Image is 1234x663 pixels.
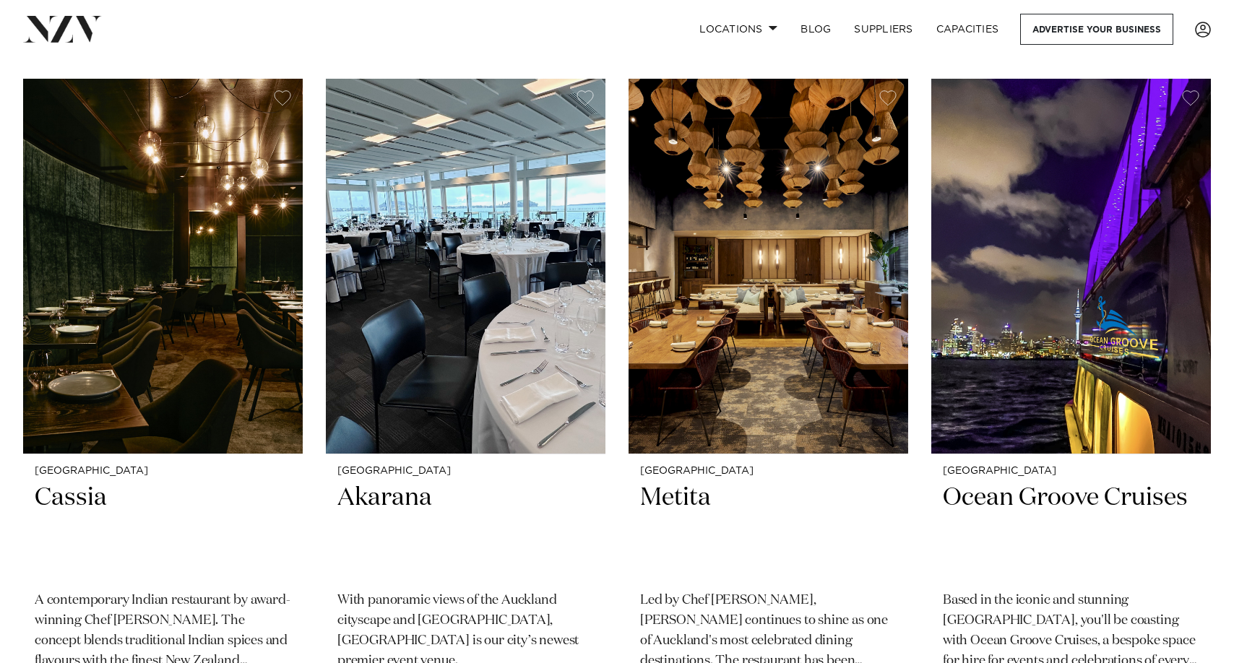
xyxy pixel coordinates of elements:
[35,466,291,477] small: [GEOGRAPHIC_DATA]
[640,482,897,579] h2: Metita
[688,14,789,45] a: Locations
[789,14,842,45] a: BLOG
[35,482,291,579] h2: Cassia
[943,466,1199,477] small: [GEOGRAPHIC_DATA]
[337,466,594,477] small: [GEOGRAPHIC_DATA]
[925,14,1011,45] a: Capacities
[23,16,102,42] img: nzv-logo.png
[842,14,924,45] a: SUPPLIERS
[1020,14,1173,45] a: Advertise your business
[943,482,1199,579] h2: Ocean Groove Cruises
[337,482,594,579] h2: Akarana
[640,466,897,477] small: [GEOGRAPHIC_DATA]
